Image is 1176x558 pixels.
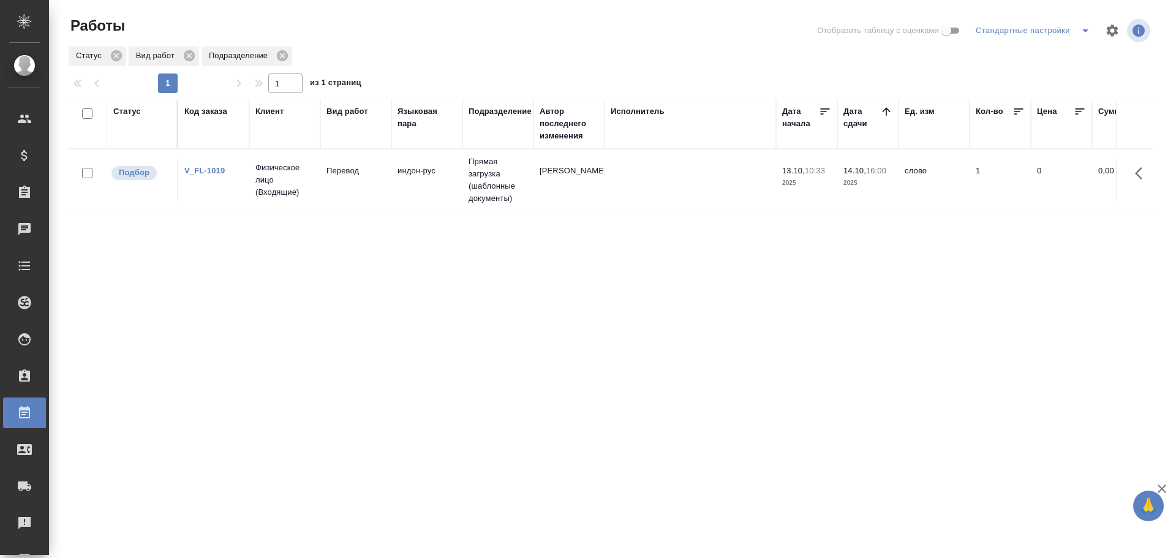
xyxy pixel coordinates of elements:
td: 1 [970,159,1031,202]
div: Вид работ [326,105,368,118]
div: Сумма [1098,105,1125,118]
td: 0 [1031,159,1092,202]
span: из 1 страниц [310,75,361,93]
button: Здесь прячутся важные кнопки [1128,159,1157,188]
p: Подразделение [209,50,272,62]
p: Вид работ [136,50,179,62]
button: 🙏 [1133,491,1164,521]
span: Работы [67,16,125,36]
p: Физическое лицо (Входящие) [255,162,314,198]
div: Подразделение [469,105,532,118]
div: Цена [1037,105,1057,118]
p: Подбор [119,167,149,179]
p: 14.10, [843,166,866,175]
span: Отобразить таблицу с оценками [817,25,939,37]
div: Можно подбирать исполнителей [110,165,171,181]
p: 16:00 [866,166,886,175]
div: Код заказа [184,105,227,118]
div: Статус [113,105,141,118]
p: 10:33 [805,166,825,175]
div: Кол-во [976,105,1003,118]
p: 2025 [843,177,892,189]
span: Посмотреть информацию [1127,19,1153,42]
div: Статус [69,47,126,66]
div: Ед. изм [905,105,935,118]
div: Клиент [255,105,284,118]
div: Языковая пара [398,105,456,130]
td: 0,00 ₽ [1092,159,1153,202]
p: Перевод [326,165,385,177]
div: split button [973,21,1098,40]
span: 🙏 [1138,493,1159,519]
div: Подразделение [202,47,292,66]
div: Дата начала [782,105,819,130]
td: слово [899,159,970,202]
div: Вид работ [129,47,199,66]
td: [PERSON_NAME] [533,159,605,202]
p: Статус [76,50,106,62]
p: 2025 [782,177,831,189]
span: Настроить таблицу [1098,16,1127,45]
div: Дата сдачи [843,105,880,130]
a: V_FL-1019 [184,166,225,175]
td: Прямая загрузка (шаблонные документы) [462,149,533,211]
p: 13.10, [782,166,805,175]
td: индон-рус [391,159,462,202]
div: Автор последнего изменения [540,105,598,142]
div: Исполнитель [611,105,665,118]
